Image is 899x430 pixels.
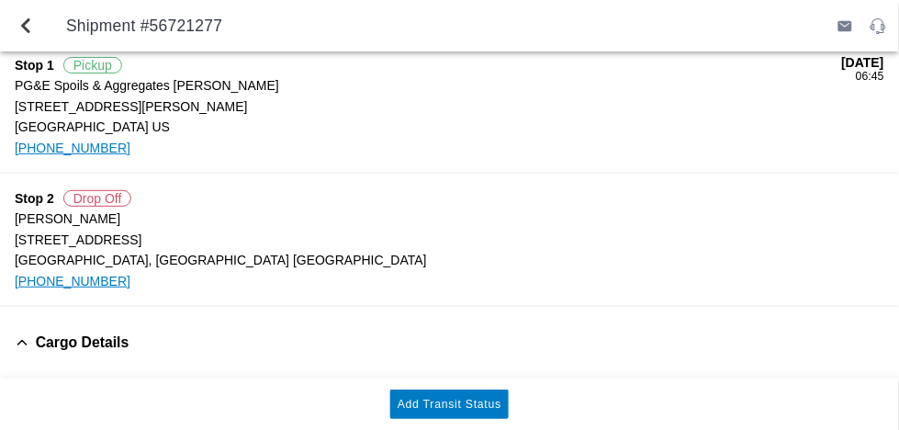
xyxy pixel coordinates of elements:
[15,209,884,229] ion-label: [PERSON_NAME]
[15,250,884,270] ion-label: [GEOGRAPHIC_DATA], [GEOGRAPHIC_DATA] [GEOGRAPHIC_DATA]
[842,70,884,83] div: 06:45
[48,17,828,36] ion-title: Shipment #56721277
[15,117,842,137] ion-label: [GEOGRAPHIC_DATA] US
[15,75,842,96] ion-label: PG&E Spoils & Aggregates [PERSON_NAME]
[15,96,842,117] ion-label: [STREET_ADDRESS][PERSON_NAME]
[15,141,130,155] a: [PHONE_NUMBER]
[15,191,54,206] span: Stop 2
[863,11,893,40] ion-button: Support Service
[63,190,132,207] span: Drop Off
[15,58,54,73] span: Stop 1
[830,11,860,40] ion-button: Send Email
[390,390,509,419] ion-button: Add Transit Status
[15,274,130,289] a: [PHONE_NUMBER]
[63,57,122,74] span: Pickup
[842,55,884,70] div: [DATE]
[15,230,884,250] ion-label: [STREET_ADDRESS]
[36,334,129,351] span: Cargo Details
